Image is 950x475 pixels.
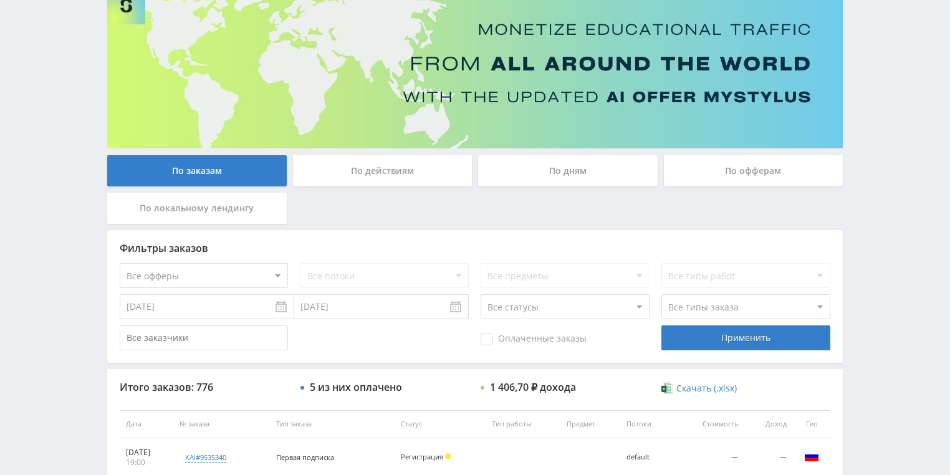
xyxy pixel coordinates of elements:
[185,453,226,463] div: kai#9535340
[270,410,395,438] th: Тип заказа
[126,458,167,468] div: 19:00
[490,381,576,393] div: 1 406,70 ₽ дохода
[310,381,402,393] div: 5 из них оплачено
[793,410,830,438] th: Гео
[173,410,270,438] th: № заказа
[626,453,668,461] div: default
[107,193,287,224] div: По локальному лендингу
[674,410,744,438] th: Стоимость
[395,410,486,438] th: Статус
[445,453,451,459] span: Холд
[293,155,473,186] div: По действиям
[481,333,587,345] span: Оплаченные заказы
[120,325,288,350] input: Все заказчики
[126,448,167,458] div: [DATE]
[744,410,793,438] th: Доход
[276,453,334,462] span: Первая подписка
[664,155,843,186] div: По офферам
[676,383,737,393] span: Скачать (.xlsx)
[120,242,830,254] div: Фильтры заказов
[120,381,288,393] div: Итого заказов: 776
[401,452,443,461] span: Регистрация
[560,410,620,438] th: Предмет
[661,325,830,350] div: Применить
[661,382,736,395] a: Скачать (.xlsx)
[620,410,674,438] th: Потоки
[486,410,560,438] th: Тип работы
[804,449,819,464] img: rus.png
[478,155,658,186] div: По дням
[661,381,672,394] img: xlsx
[120,410,173,438] th: Дата
[107,155,287,186] div: По заказам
